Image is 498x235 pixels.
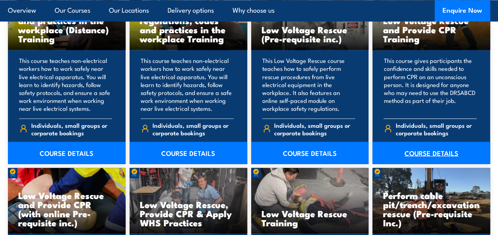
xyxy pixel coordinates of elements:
[31,121,112,136] span: Individuals, small groups or corporate bookings
[372,142,490,164] a: COURSE DETAILS
[153,121,233,136] span: Individuals, small groups or corporate bookings
[384,57,477,112] p: This course gives participants the confidence and skills needed to perform CPR on an unconscious ...
[8,142,126,164] a: COURSE DETAILS
[130,142,247,164] a: COURSE DETAILS
[18,190,115,227] h3: Low Voltage Rescue and Provide CPR (with online Pre-requisite inc.)
[251,142,369,164] a: COURSE DETAILS
[19,57,112,112] p: This course teaches non-electrical workers how to work safely near live electrical apparatus. You...
[274,121,355,136] span: Individuals, small groups or corporate bookings
[261,208,359,227] h3: Low Voltage Rescue Training
[396,121,477,136] span: Individuals, small groups or corporate bookings
[141,57,234,112] p: This course teaches non-electrical workers how to work safely near live electrical apparatus. You...
[261,25,359,43] h3: Low Voltage Rescue (Pre-requisite inc.)
[262,57,355,112] p: This Low Voltage Rescue course teaches how to safely perform rescue procedures from live electric...
[383,16,480,43] h3: Low Voltage Rescue and Provide CPR Training
[383,190,480,227] h3: Perform cable pit/trench/excavation rescue (Pre-requisite Inc.)
[140,199,237,227] h3: Low Voltage Rescue, Provide CPR & Apply WHS Practices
